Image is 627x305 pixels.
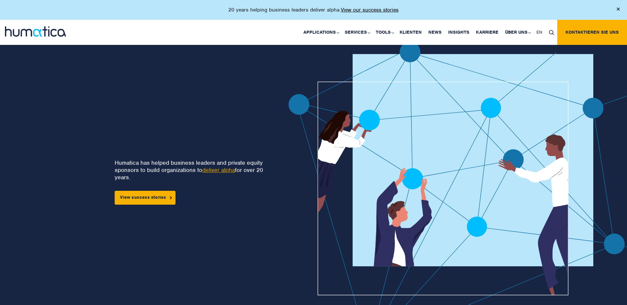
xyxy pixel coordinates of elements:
a: View our success stories [341,7,399,13]
a: Applications [300,20,341,45]
a: Kontaktieren Sie uns [557,20,627,45]
a: Karriere [473,20,502,45]
img: arrowicon [170,196,172,199]
p: Humatica has helped business leaders and private equity sponsors to build organizations to for ov... [115,159,267,181]
a: EN [533,20,546,45]
span: EN [536,29,542,35]
img: logo [5,26,66,37]
a: Insights [445,20,473,45]
a: Tools [372,20,396,45]
a: Über uns [502,20,533,45]
a: deliver alpha [202,166,235,174]
img: search_icon [549,30,554,35]
a: Services [341,20,372,45]
a: News [425,20,445,45]
a: Klienten [396,20,425,45]
a: View success stories [115,191,176,205]
p: 20 years helping business leaders deliver alpha. [228,7,399,13]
